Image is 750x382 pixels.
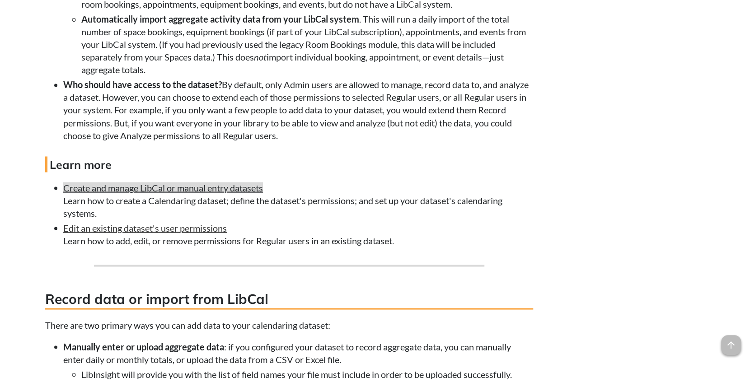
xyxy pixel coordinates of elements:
[63,340,533,380] li: : if you configured your dataset to record aggregate data, you can manually enter daily or monthl...
[81,368,533,380] li: LibInsight will provide you with the list of field names your file must include in order to be up...
[63,341,224,352] strong: Manually enter or upload aggregate data
[81,13,533,76] li: . This will run a daily import of the total number of space bookings, equipment bookings (if part...
[63,78,533,141] li: By default, only Admin users are allowed to manage, record data to, and analyze a dataset. Howeve...
[45,289,533,309] h3: Record data or import from LibCal
[81,14,359,24] strong: Automatically import aggregate activity data from your LibCal system
[254,51,267,62] em: not
[721,336,741,347] a: arrow_upward
[63,222,227,233] a: Edit an existing dataset's user permissions
[63,181,533,219] li: Learn how to create a Calendaring dataset; define the dataset's permissions; and set up your data...
[63,182,263,193] a: Create and manage LibCal or manual entry datasets
[45,156,533,172] h4: Learn more
[721,335,741,355] span: arrow_upward
[63,221,533,247] li: Learn how to add, edit, or remove permissions for Regular users in an existing dataset.
[45,318,533,331] p: There are two primary ways you can add data to your calendaring dataset:
[63,79,222,90] strong: Who should have access to the dataset?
